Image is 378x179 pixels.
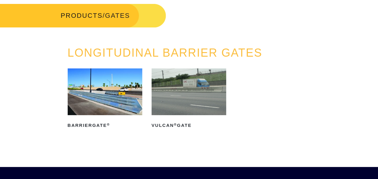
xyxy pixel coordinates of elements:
[105,12,130,19] span: GATES
[68,121,142,130] h2: BarrierGate
[61,12,103,19] a: PRODUCTS
[68,68,142,130] a: BarrierGate®
[174,123,177,126] sup: ®
[152,121,226,130] h2: Vulcan Gate
[152,68,226,130] a: Vulcan®Gate
[68,46,262,59] a: LONGITUDINAL BARRIER GATES
[107,123,110,126] sup: ®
